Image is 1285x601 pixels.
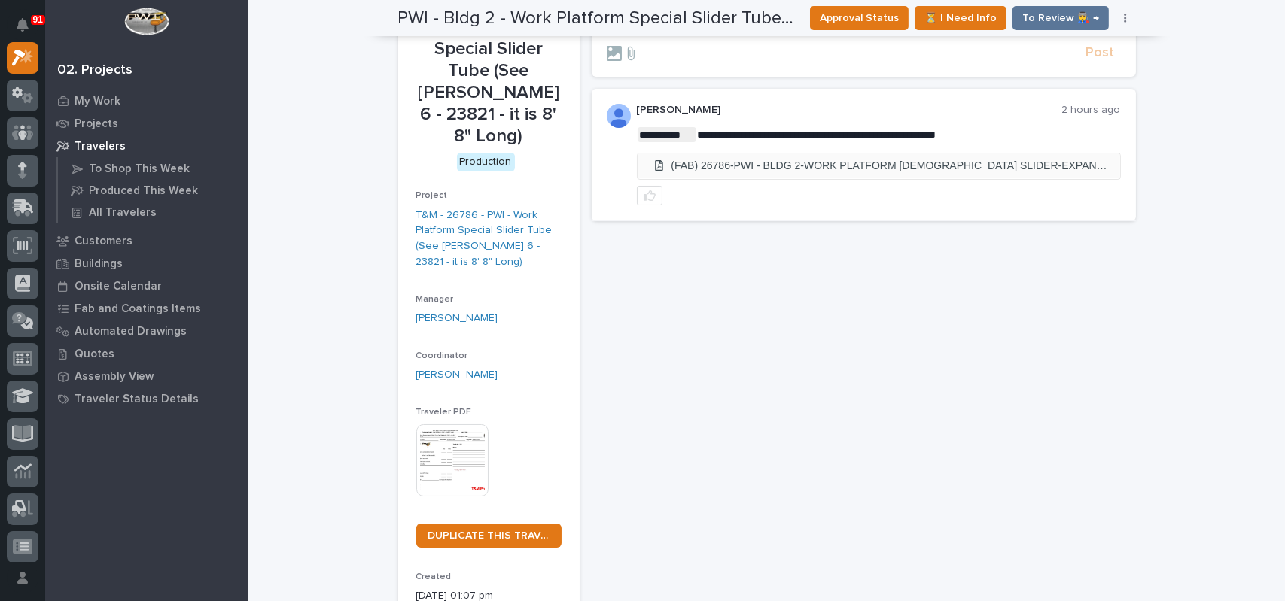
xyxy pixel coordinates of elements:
[416,367,498,383] a: [PERSON_NAME]
[33,14,43,25] p: 91
[75,302,201,316] p: Fab and Coatings Items
[75,95,120,108] p: My Work
[416,351,468,360] span: Coordinator
[45,229,248,252] a: Customers
[637,186,662,205] button: like this post
[1086,44,1115,62] span: Post
[1022,9,1099,27] span: To Review 👨‍🏭 →
[45,252,248,275] a: Buildings
[45,112,248,135] a: Projects
[75,140,126,153] p: Travelers
[416,208,562,270] a: T&M - 26786 - PWI - Work Platform Special Slider Tube (See [PERSON_NAME] 6 - 23821 - it is 8' 8" ...
[416,572,452,581] span: Created
[75,235,132,248] p: Customers
[75,325,187,338] p: Automated Drawings
[924,9,997,27] span: ⏳ I Need Info
[638,153,1120,178] li: (FAB) 26786-PWI - BLDG 2-WORK PLATFORM [DEMOGRAPHIC_DATA] SLIDER-EXPANDABLE CROSSWALK [DEMOGRAPHI...
[1062,104,1121,117] p: 2 hours ago
[45,90,248,112] a: My Work
[428,530,550,541] span: DUPLICATE THIS TRAVELER
[45,387,248,410] a: Traveler Status Details
[75,393,199,406] p: Traveler Status Details
[915,6,1006,30] button: ⏳ I Need Info
[810,6,909,30] button: Approval Status
[58,158,248,179] a: To Shop This Week
[89,184,198,198] p: Produced This Week
[45,135,248,157] a: Travelers
[638,153,1120,179] a: (FAB) 26786-PWI - BLDG 2-WORK PLATFORM [DEMOGRAPHIC_DATA] SLIDER-EXPANDABLE CROSSWALK [DEMOGRAPHI...
[75,117,118,131] p: Projects
[45,365,248,387] a: Assembly View
[124,8,169,35] img: Workspace Logo
[1080,44,1121,62] button: Post
[58,180,248,201] a: Produced This Week
[416,191,448,200] span: Project
[820,9,899,27] span: Approval Status
[75,280,162,293] p: Onsite Calendar
[75,370,154,384] p: Assembly View
[1012,6,1109,30] button: To Review 👨‍🏭 →
[75,348,114,361] p: Quotes
[637,104,1062,117] p: [PERSON_NAME]
[45,320,248,342] a: Automated Drawings
[416,524,562,548] a: DUPLICATE THIS TRAVELER
[45,297,248,320] a: Fab and Coatings Items
[416,295,454,304] span: Manager
[19,18,38,42] div: Notifications91
[7,9,38,41] button: Notifications
[416,311,498,326] a: [PERSON_NAME]
[57,62,132,79] div: 02. Projects
[607,104,631,128] img: AOh14GjTRfkD1oUMcB0TemJ99d1W6S72D1qI3y53uSh2WIfob9-94IqIlJUlukijh7zEU6q04HSlcabwtpdPkUfvSgFdPLuR9...
[75,257,123,271] p: Buildings
[58,202,248,223] a: All Travelers
[89,206,157,220] p: All Travelers
[457,153,515,171] div: Production
[45,275,248,297] a: Onsite Calendar
[89,162,190,176] p: To Shop This Week
[45,342,248,365] a: Quotes
[398,8,799,29] h2: PWI - Bldg 2 - Work Platform Special Slider Tube (See Brinkley 6 - 23821 - it is 8' 8" Long)
[416,408,472,417] span: Traveler PDF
